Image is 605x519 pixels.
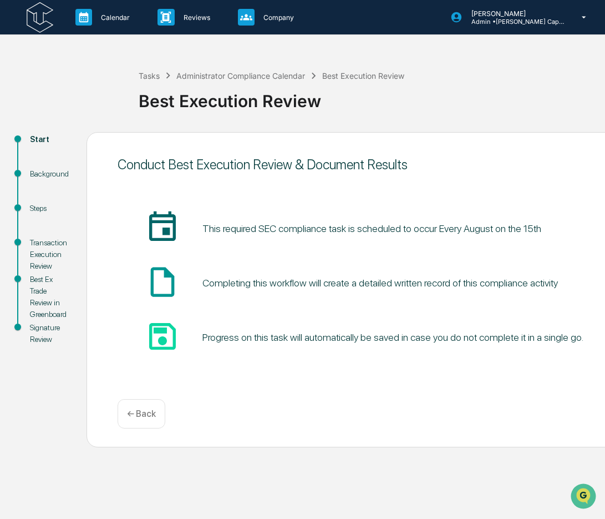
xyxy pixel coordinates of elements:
[22,161,70,172] span: Data Lookup
[38,96,145,105] div: We're offline, we'll be back soon
[38,85,182,96] div: Start new chat
[322,71,404,80] div: Best Execution Review
[30,203,69,214] div: Steps
[176,71,305,80] div: Administrator Compliance Calendar
[7,135,76,155] a: 🖐️Preclearance
[139,71,160,80] div: Tasks
[11,162,20,171] div: 🔎
[7,157,74,177] a: 🔎Data Lookup
[30,237,69,272] div: Transaction Execution Review
[175,13,216,22] p: Reviews
[462,18,566,26] p: Admin • [PERSON_NAME] Capital Management
[202,331,583,343] div: Progress on this task will automatically be saved in case you do not complete it in a single go.
[189,88,202,102] button: Start new chat
[139,82,599,111] div: Best Execution Review
[76,135,142,155] a: 🗄️Attestations
[145,319,180,354] span: save_icon
[29,51,183,62] input: Clear
[145,264,180,300] span: insert_drive_file_icon
[30,274,69,320] div: Best Ex Trade Review in Greenboard
[255,13,299,22] p: Company
[22,140,72,151] span: Preclearance
[30,322,69,345] div: Signature Review
[145,210,180,245] span: insert_invitation_icon
[11,141,20,150] div: 🖐️
[92,13,135,22] p: Calendar
[80,141,89,150] div: 🗄️
[110,188,134,196] span: Pylon
[202,277,558,289] div: Completing this workflow will create a detailed written record of this compliance activity
[78,188,134,196] a: Powered byPylon
[202,221,541,236] pre: This required SEC compliance task is scheduled to occur Every August on the 15th
[27,2,53,33] img: logo
[30,134,69,145] div: Start
[11,85,31,105] img: 1746055101610-c473b297-6a78-478c-a979-82029cc54cd1
[11,23,202,41] p: How can we help?
[570,482,599,512] iframe: Open customer support
[30,168,69,180] div: Background
[91,140,138,151] span: Attestations
[127,409,156,419] p: ← Back
[462,9,566,18] p: [PERSON_NAME]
